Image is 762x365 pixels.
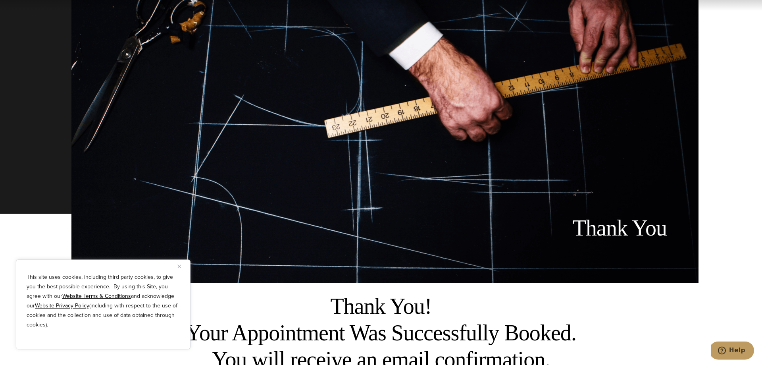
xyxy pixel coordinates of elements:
a: Website Terms & Conditions [62,292,131,300]
img: Close [177,265,181,268]
a: Website Privacy Policy [35,301,89,310]
button: Close [177,261,187,271]
h1: Thank You [490,215,667,241]
iframe: Opens a widget where you can chat to one of our agents [711,341,754,361]
p: This site uses cookies, including third party cookies, to give you the best possible experience. ... [27,272,180,330]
